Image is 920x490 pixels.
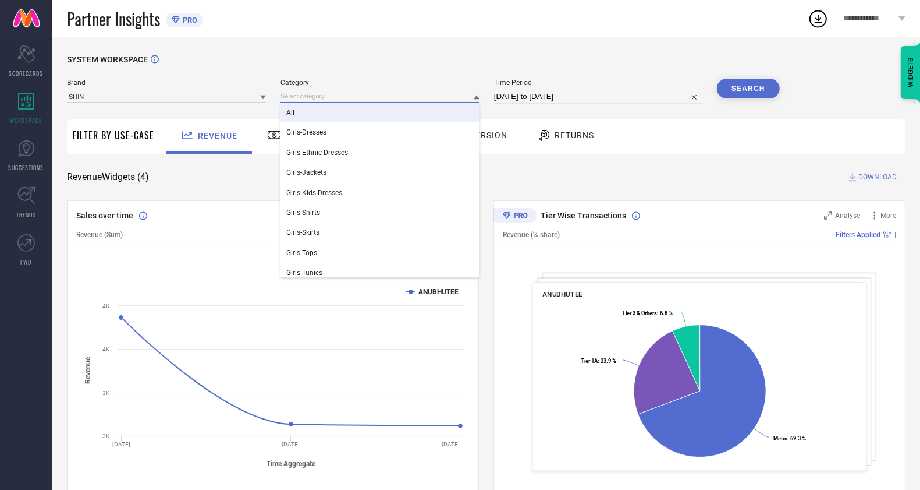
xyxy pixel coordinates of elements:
span: Analyse [835,211,860,220]
text: [DATE] [282,441,300,447]
div: Girls-Shirts [280,203,479,223]
text: [DATE] [112,441,130,447]
span: Filters Applied [836,231,880,239]
tspan: Metro [774,435,788,442]
input: Select category [280,90,479,103]
div: Girls-Ethnic Dresses [280,143,479,163]
span: SCORECARDS [9,69,44,77]
span: SUGGESTIONS [9,163,44,172]
tspan: Tier 1A [581,358,598,364]
svg: Zoom [824,211,832,220]
span: ANUBHUTEE [543,290,583,298]
span: Girls-Dresses [286,128,326,136]
span: Filter By Use-Case [73,128,154,142]
span: All [286,108,294,117]
text: [DATE] [442,441,460,447]
span: SYSTEM WORKSPACE [67,55,148,64]
text: 3K [102,433,110,439]
span: Girls-Tunics [286,269,322,277]
span: DOWNLOAD [858,171,897,183]
div: All [280,103,479,122]
span: Sales over time [76,211,133,220]
span: Revenue (Sum) [76,231,123,239]
span: Category [280,79,479,87]
span: Revenue [198,131,237,140]
text: : 23.9 % [581,358,616,364]
span: PRO [180,16,197,24]
text: : 6.8 % [622,310,673,316]
span: Brand [67,79,266,87]
span: Girls-Jackets [286,168,326,177]
span: Time Period [494,79,702,87]
text: ANUBHUTEE [418,288,459,296]
div: Girls-Tops [280,243,479,263]
span: Returns [555,131,594,140]
text: 4K [102,346,110,352]
div: Girls-Tunics [280,263,479,283]
span: Girls-Shirts [286,209,320,217]
text: 3K [102,390,110,396]
span: Girls-Tops [286,249,317,257]
input: Select time period [494,90,702,104]
span: TRENDS [16,210,36,219]
text: : 69.3 % [774,435,807,442]
span: WORKSPACE [10,116,42,125]
span: Revenue (% share) [503,231,560,239]
div: Girls-Dresses [280,122,479,142]
span: Girls-Skirts [286,228,319,237]
span: Tier Wise Transactions [541,211,626,220]
div: Girls-Skirts [280,223,479,242]
span: Girls-Kids Dresses [286,189,342,197]
div: Girls-Kids Dresses [280,183,479,203]
span: FWD [21,258,32,266]
tspan: Revenue [84,357,93,384]
div: Premium [493,208,537,225]
span: More [880,211,896,220]
div: Girls-Jackets [280,163,479,182]
span: Partner Insights [67,7,160,31]
span: Revenue Widgets ( 4 ) [67,171,149,183]
span: Girls-Ethnic Dresses [286,149,348,157]
div: Open download list [808,8,829,29]
text: 4K [102,303,110,309]
button: Search [717,79,780,98]
span: | [894,231,896,239]
tspan: Tier 3 & Others [622,310,657,316]
tspan: Time Aggregate [267,459,316,467]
